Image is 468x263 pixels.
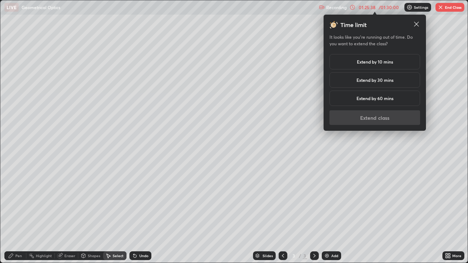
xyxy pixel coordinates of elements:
[299,254,301,258] div: /
[22,4,60,10] p: Geometrical Optics
[319,4,325,10] img: recording.375f2c34.svg
[438,4,444,10] img: end-class-cross
[340,20,367,29] h3: Time limit
[407,4,412,10] img: class-settings-icons
[326,5,347,10] p: Recording
[88,254,100,258] div: Shapes
[414,5,428,9] p: Settings
[7,4,16,10] p: LIVE
[357,5,377,9] div: 01:25:38
[435,3,464,12] button: End Class
[324,253,330,259] img: add-slide-button
[377,5,400,9] div: / 01:30:00
[329,34,420,47] h5: It looks like you’re running out of time. Do you want to extend the class?
[331,254,338,258] div: Add
[452,254,461,258] div: More
[139,254,148,258] div: Undo
[356,77,393,83] h5: Extend by 30 mins
[356,95,393,102] h5: Extend by 60 mins
[290,254,298,258] div: 3
[36,254,52,258] div: Highlight
[357,58,393,65] h5: Extend by 10 mins
[263,254,273,258] div: Slides
[303,252,307,259] div: 3
[15,254,22,258] div: Pen
[64,254,75,258] div: Eraser
[113,254,124,258] div: Select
